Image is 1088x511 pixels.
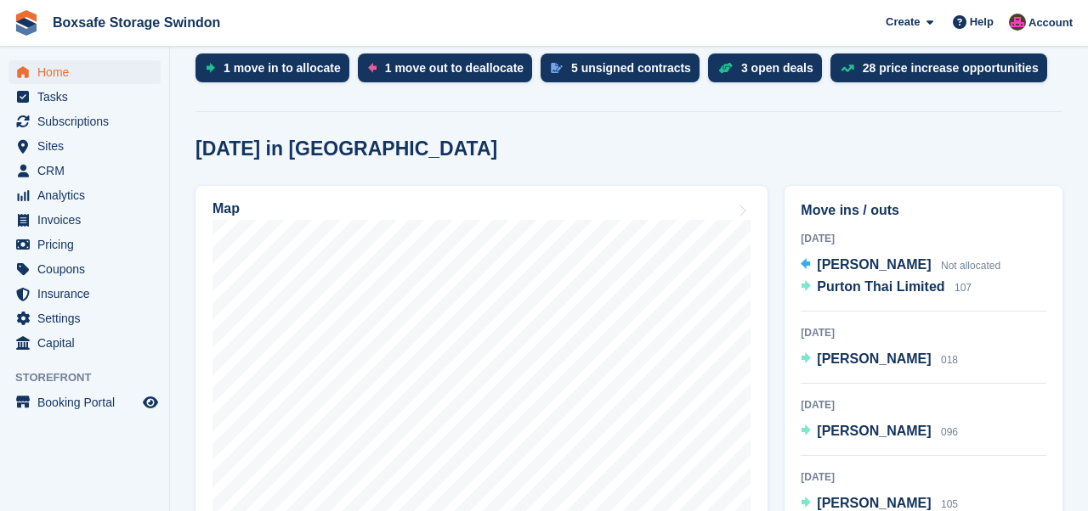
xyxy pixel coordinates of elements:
[14,10,39,36] img: stora-icon-8386f47178a22dfd0bd8f6a31ec36ba5ce8667c1dd55bd0f319d3a0aa187defe.svg
[830,53,1056,91] a: 28 price increase opportunities
[37,159,139,182] span: CRM
[817,257,931,272] span: [PERSON_NAME]
[1028,14,1073,31] span: Account
[8,233,161,256] a: menu
[37,109,139,133] span: Subscriptions
[941,426,958,438] span: 096
[817,351,931,366] span: [PERSON_NAME]
[801,421,958,443] a: [PERSON_NAME] 096
[541,53,708,91] a: 5 unsigned contracts
[571,61,691,75] div: 5 unsigned contracts
[37,60,139,84] span: Home
[817,496,931,510] span: [PERSON_NAME]
[8,183,161,207] a: menu
[955,282,972,294] span: 107
[224,61,341,75] div: 1 move in to allocate
[37,390,139,414] span: Booking Portal
[8,306,161,330] a: menu
[8,134,161,158] a: menu
[817,424,931,438] span: [PERSON_NAME]
[8,331,161,355] a: menu
[8,159,161,182] a: menu
[941,354,958,366] span: 018
[817,279,944,294] span: Purton Thai Limited
[37,306,139,330] span: Settings
[8,282,161,306] a: menu
[801,469,1046,485] div: [DATE]
[37,183,139,207] span: Analytics
[741,61,813,75] div: 3 open deals
[941,498,958,510] span: 105
[708,53,830,91] a: 3 open deals
[718,62,733,74] img: deal-1b604bf984904fb50ccaf53a9ad4b4a5d6e5aea283cecdc64d6e3604feb123c2.svg
[801,277,972,299] a: Purton Thai Limited 107
[8,85,161,109] a: menu
[37,331,139,355] span: Capital
[37,85,139,109] span: Tasks
[46,8,227,36] a: Boxsafe Storage Swindon
[8,208,161,232] a: menu
[368,63,377,73] img: move_outs_to_deallocate_icon-f764333ba52eb49d3ac5e1228854f67142a1ed5810a6f6cc68b1a99e826820c5.svg
[1009,14,1026,31] img: Philip Matthews
[970,14,994,31] span: Help
[37,233,139,256] span: Pricing
[801,231,1046,246] div: [DATE]
[206,63,215,73] img: move_ins_to_allocate_icon-fdf77a2bb77ea45bf5b3d319d69a93e2d87916cf1d5bf7949dd705db3b84f3ca.svg
[212,201,240,216] h2: Map
[37,282,139,306] span: Insurance
[841,65,854,72] img: price_increase_opportunities-93ffe204e8149a01c8c9dc8f82e8f89637d9d84a8eef4429ea346261dce0b2c0.svg
[195,53,358,91] a: 1 move in to allocate
[941,260,1000,272] span: Not allocated
[886,14,920,31] span: Create
[863,61,1039,75] div: 28 price increase opportunities
[37,208,139,232] span: Invoices
[801,349,958,371] a: [PERSON_NAME] 018
[801,200,1046,221] h2: Move ins / outs
[8,109,161,133] a: menu
[801,397,1046,413] div: [DATE]
[195,138,497,160] h2: [DATE] in [GEOGRAPHIC_DATA]
[8,390,161,414] a: menu
[551,63,563,73] img: contract_signature_icon-13c848040528278c33f63329250d36e43548de30e8caae1d1a13099fd9432cc5.svg
[37,134,139,158] span: Sites
[140,392,161,413] a: Preview store
[385,61,524,75] div: 1 move out to deallocate
[358,53,541,91] a: 1 move out to deallocate
[15,369,169,386] span: Storefront
[801,325,1046,340] div: [DATE]
[37,257,139,281] span: Coupons
[8,60,161,84] a: menu
[8,257,161,281] a: menu
[801,255,1000,277] a: [PERSON_NAME] Not allocated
